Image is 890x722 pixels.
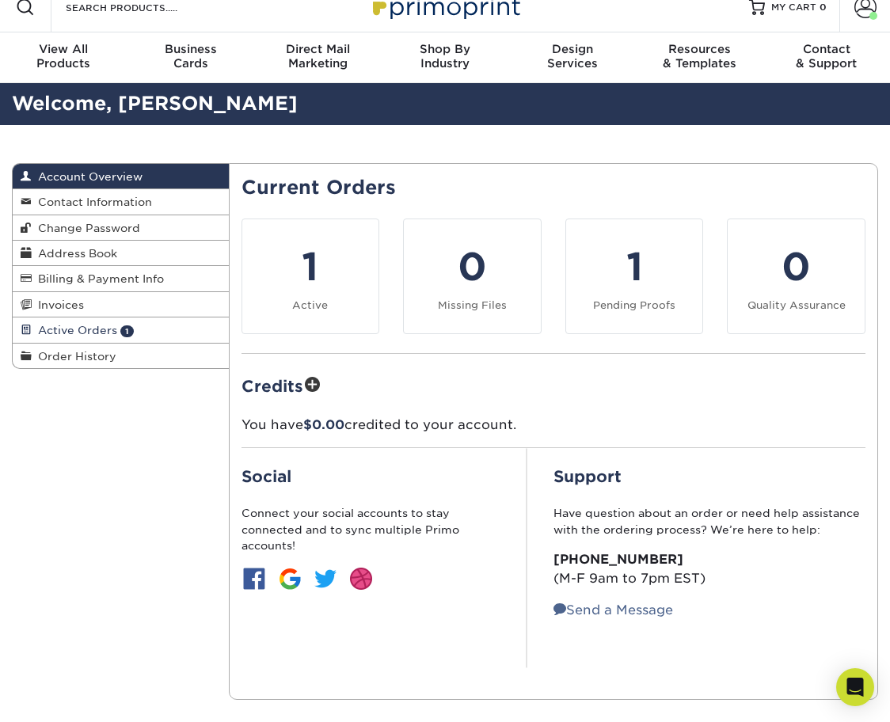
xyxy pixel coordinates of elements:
a: Invoices [13,292,229,317]
div: 0 [737,238,855,295]
div: & Support [763,42,890,70]
span: Business [127,42,255,56]
a: Change Password [13,215,229,241]
span: Address Book [32,247,117,260]
h2: Current Orders [242,177,866,199]
h2: Social [242,467,500,486]
img: btn-twitter.jpg [313,566,338,591]
span: Order History [32,350,116,363]
div: & Templates [636,42,763,70]
a: Direct MailMarketing [254,32,382,83]
span: Invoices [32,298,84,311]
div: Industry [382,42,509,70]
p: (M-F 9am to 7pm EST) [553,550,865,588]
a: Account Overview [13,164,229,189]
a: 1 Pending Proofs [565,218,704,334]
p: Connect your social accounts to stay connected and to sync multiple Primo accounts! [242,505,500,553]
a: Send a Message [553,602,673,617]
a: Shop ByIndustry [382,32,509,83]
span: Direct Mail [254,42,382,56]
small: Missing Files [438,299,507,311]
a: Contact& Support [763,32,890,83]
a: 1 Active [242,218,380,334]
img: btn-facebook.jpg [242,566,267,591]
span: Active Orders [32,324,117,336]
a: Address Book [13,241,229,266]
div: 1 [252,238,370,295]
div: 0 [413,238,531,295]
a: Order History [13,344,229,368]
p: You have credited to your account. [242,416,866,435]
span: MY CART [771,1,816,14]
a: BusinessCards [127,32,255,83]
div: Services [508,42,636,70]
span: Contact [763,42,890,56]
img: btn-google.jpg [277,566,302,591]
a: Resources& Templates [636,32,763,83]
small: Pending Proofs [593,299,675,311]
p: Have question about an order or need help assistance with the ordering process? We’re here to help: [553,505,865,538]
small: Quality Assurance [747,299,846,311]
h2: Credits [242,373,866,397]
span: 0 [820,2,827,13]
a: Billing & Payment Info [13,266,229,291]
span: 1 [120,325,134,337]
a: Active Orders 1 [13,317,229,343]
a: 0 Missing Files [403,218,542,334]
span: Shop By [382,42,509,56]
span: Design [508,42,636,56]
div: Marketing [254,42,382,70]
div: Open Intercom Messenger [836,668,874,706]
span: Account Overview [32,170,143,183]
strong: [PHONE_NUMBER] [553,552,683,567]
span: Billing & Payment Info [32,272,164,285]
a: 0 Quality Assurance [727,218,865,334]
small: Active [292,299,328,311]
h2: Support [553,467,865,486]
span: Contact Information [32,196,152,208]
div: 1 [576,238,694,295]
span: Change Password [32,222,140,234]
span: Resources [636,42,763,56]
div: Cards [127,42,255,70]
a: Contact Information [13,189,229,215]
img: btn-dribbble.jpg [348,566,374,591]
a: DesignServices [508,32,636,83]
span: $0.00 [303,417,344,432]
